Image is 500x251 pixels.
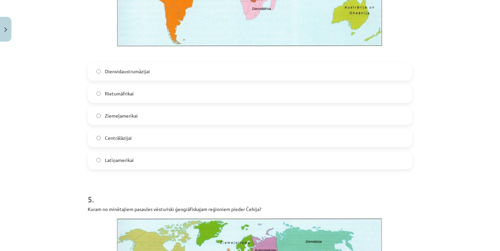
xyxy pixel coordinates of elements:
[96,91,101,96] input: Rietumāfrikai
[96,69,101,74] input: Dienvidaustrumāzijai
[96,136,101,140] input: Centrālāzijai
[105,90,134,97] span: Rietumāfrikai
[88,206,412,213] p: Kuram no minētajiem pasaules vēsturiski ģeogrāfiskajam reģioniem pieder Čehija?
[96,114,101,118] input: Ziemeļamerikai
[105,68,150,75] span: Dienvidaustrumāzijai
[105,134,132,141] span: Centrālāzijai
[4,28,7,32] img: icon-close-lesson-0947bae3869378f0d4975bcd49f059093ad1ed9edebbc8119c70593378902aed.svg
[105,112,138,119] span: Ziemeļamerikai
[105,157,134,164] span: Latīņamerikai
[96,158,101,162] input: Latīņamerikai
[88,183,412,204] h1: 5 .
